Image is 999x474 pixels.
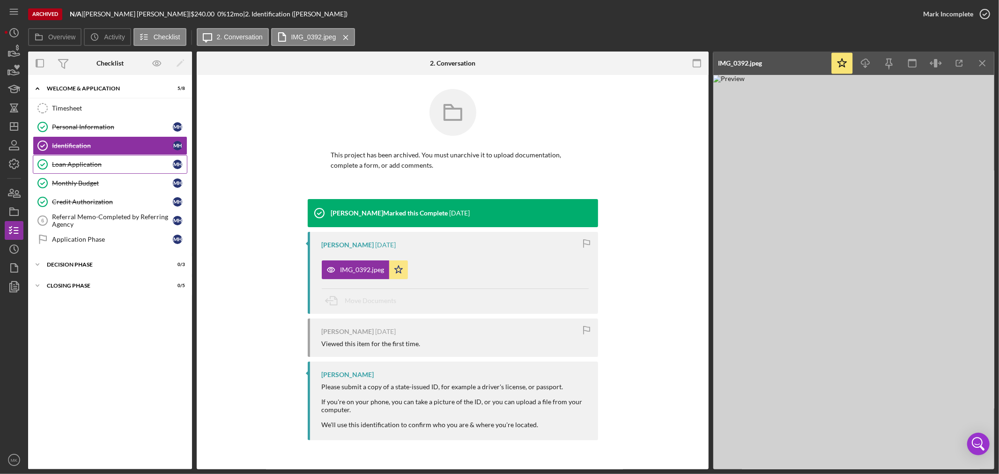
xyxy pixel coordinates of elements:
[243,10,348,18] div: | 2. Identification ([PERSON_NAME])
[52,179,173,187] div: Monthly Budget
[322,340,421,348] div: Viewed this item for the first time.
[217,33,263,41] label: 2. Conversation
[713,75,994,469] img: Preview
[168,86,185,91] div: 5 / 8
[33,193,187,211] a: Credit AuthorizationMH
[84,28,131,46] button: Activity
[33,174,187,193] a: Monthly BudgetMH
[322,371,374,378] div: [PERSON_NAME]
[331,150,575,171] p: This project has been archived. You must unarchive it to upload documentation, complete a form, o...
[33,155,187,174] a: Loan ApplicationMH
[173,197,182,207] div: M H
[226,10,243,18] div: 12 mo
[96,59,124,67] div: Checklist
[322,328,374,335] div: [PERSON_NAME]
[52,123,173,131] div: Personal Information
[173,216,182,225] div: M H
[376,241,396,249] time: 2024-11-14 23:41
[154,33,180,41] label: Checklist
[33,99,187,118] a: Timesheet
[173,122,182,132] div: M H
[967,433,990,455] div: Open Intercom Messenger
[217,10,226,18] div: 0 %
[52,198,173,206] div: Credit Authorization
[718,59,762,67] div: IMG_0392.jpeg
[28,8,62,20] div: Archived
[923,5,973,23] div: Mark Incomplete
[52,236,173,243] div: Application Phase
[104,33,125,41] label: Activity
[322,260,408,279] button: IMG_0392.jpeg
[322,241,374,249] div: [PERSON_NAME]
[197,28,269,46] button: 2. Conversation
[322,289,406,312] button: Move Documents
[430,59,475,67] div: 2. Conversation
[173,235,182,244] div: M H
[331,209,448,217] div: [PERSON_NAME] Marked this Complete
[48,33,75,41] label: Overview
[5,451,23,469] button: MK
[33,136,187,155] a: IdentificationMH
[52,213,173,228] div: Referral Memo-Completed by Referring Agency
[450,209,470,217] time: 2024-11-21 05:55
[173,178,182,188] div: M H
[322,383,589,429] div: Please submit a copy of a state-issued ID, for example a driver's license, or passport. If you're...
[33,211,187,230] a: 6Referral Memo-Completed by Referring AgencyMH
[173,141,182,150] div: M H
[168,283,185,289] div: 0 / 5
[33,230,187,249] a: Application PhaseMH
[133,28,186,46] button: Checklist
[914,5,994,23] button: Mark Incomplete
[47,86,162,91] div: Welcome & Application
[271,28,355,46] button: IMG_0392.jpeg
[47,262,162,267] div: Decision Phase
[33,118,187,136] a: Personal InformationMH
[52,104,187,112] div: Timesheet
[52,161,173,168] div: Loan Application
[11,458,18,463] text: MK
[28,28,81,46] button: Overview
[47,283,162,289] div: Closing Phase
[83,10,191,18] div: [PERSON_NAME] [PERSON_NAME] |
[168,262,185,267] div: 0 / 3
[340,266,385,274] div: IMG_0392.jpeg
[70,10,83,18] div: |
[345,296,397,304] span: Move Documents
[41,218,44,223] tspan: 6
[52,142,173,149] div: Identification
[173,160,182,169] div: M H
[191,10,217,18] div: $240.00
[70,10,81,18] b: N/A
[376,328,396,335] time: 2024-11-14 23:39
[291,33,336,41] label: IMG_0392.jpeg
